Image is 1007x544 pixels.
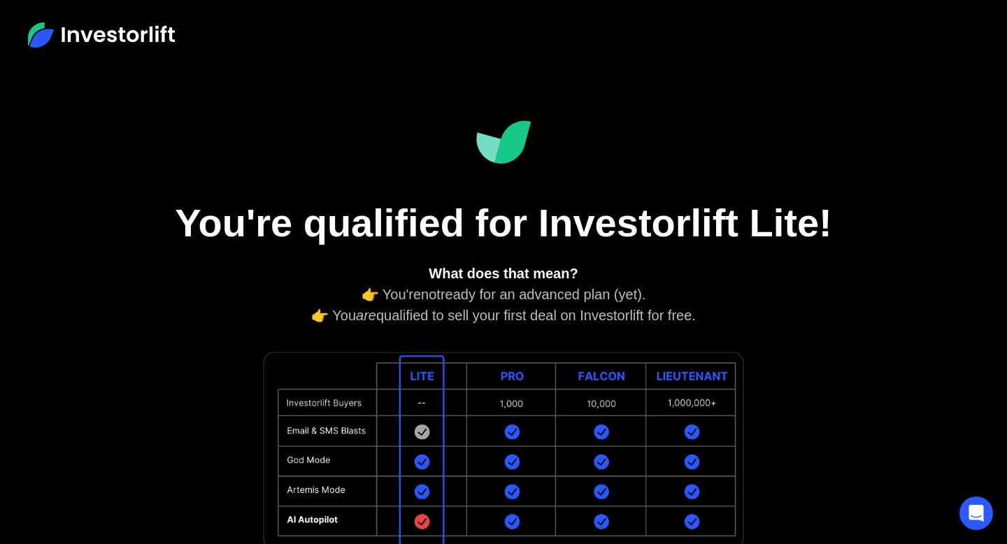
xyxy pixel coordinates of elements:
[154,199,853,246] h1: You're qualified for Investorlift Lite!
[476,120,531,164] img: Investorlift Dashboard
[959,496,993,530] div: Open Intercom Messenger
[421,287,441,302] em: not
[203,263,804,326] div: 👉 You're ready for an advanced plan (yet). 👉 You qualified to sell your first deal on Investorlif...
[429,266,578,281] strong: What does that mean?
[356,308,376,323] em: are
